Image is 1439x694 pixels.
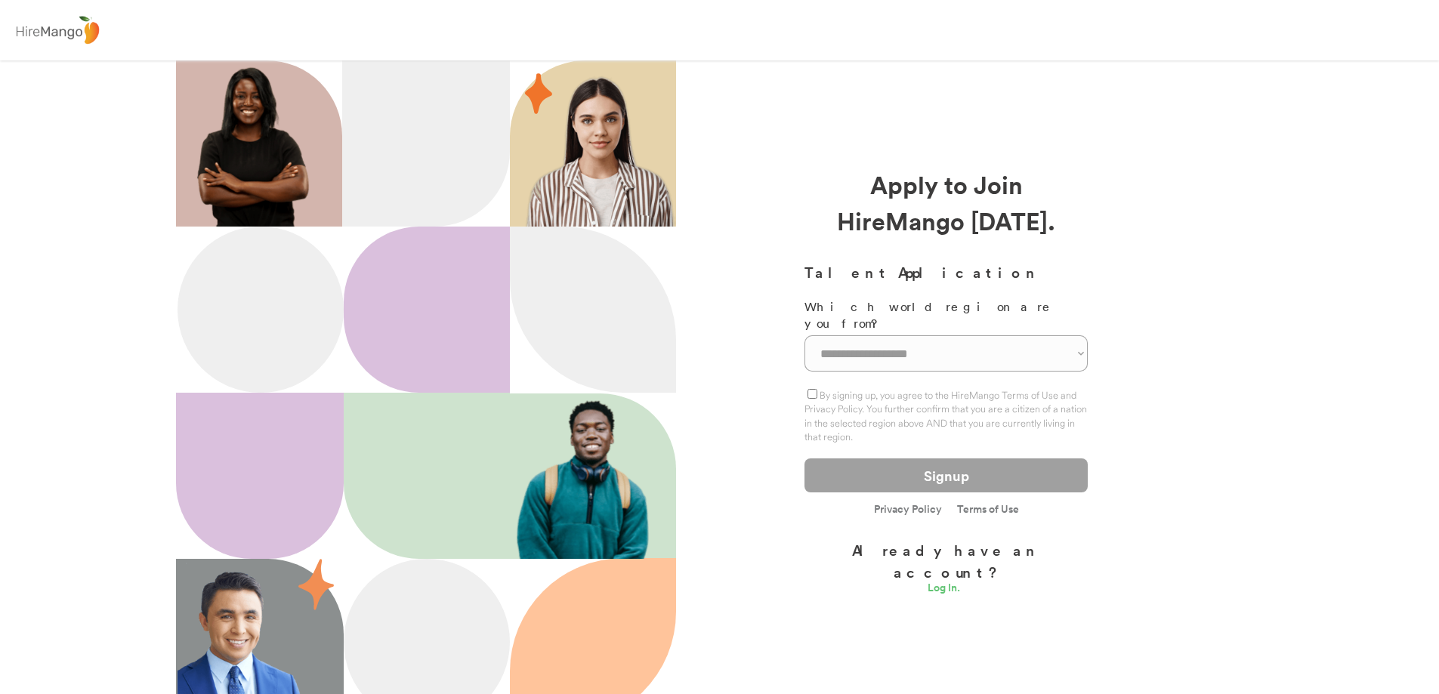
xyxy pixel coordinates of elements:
[928,582,965,597] a: Log In.
[525,73,552,114] img: 29
[804,166,1088,239] div: Apply to Join HireMango [DATE].
[804,298,1088,332] div: Which world region are you from?
[298,559,334,610] img: 55
[804,261,1088,283] h3: Talent Application
[511,394,663,559] img: 202x218.png
[804,458,1088,492] button: Signup
[804,539,1088,582] div: Already have an account?
[874,504,942,517] a: Privacy Policy
[179,60,326,227] img: 200x220.png
[804,389,1087,443] label: By signing up, you agree to the HireMango Terms of Use and Privacy Policy. You further confirm th...
[11,13,103,48] img: logo%20-%20hiremango%20gray.png
[178,227,344,393] img: Ellipse%2012
[525,76,676,227] img: hispanic%20woman.png
[957,504,1019,514] a: Terms of Use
